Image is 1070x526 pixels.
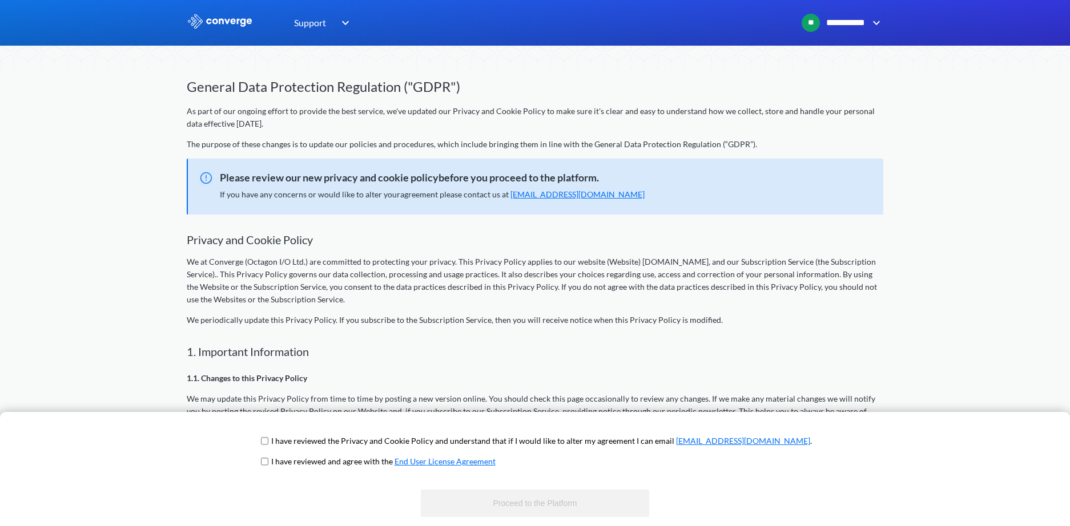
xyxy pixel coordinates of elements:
[187,393,883,443] p: We may update this Privacy Policy from time to time by posting a new version online. You should c...
[271,455,496,468] p: I have reviewed and agree with the
[271,435,812,447] p: I have reviewed the Privacy and Cookie Policy and understand that if I would like to alter my agr...
[187,233,883,246] h2: Privacy and Cookie Policy
[187,138,883,151] p: The purpose of these changes is to update our policies and procedures, which include bringing the...
[676,436,810,446] a: [EMAIL_ADDRESS][DOMAIN_NAME]
[865,16,883,30] img: downArrow.svg
[187,256,883,306] p: We at Converge (Octagon I/O Ltd.) are committed to protecting your privacy. This Privacy Policy a...
[220,189,645,199] span: If you have any concerns or would like to alter your agreement please contact us at
[421,489,649,517] button: Proceed to the Platform
[188,170,872,186] span: Please review our new privacy and cookie policybefore you proceed to the platform.
[334,16,352,30] img: downArrow.svg
[187,314,883,326] p: We periodically update this Privacy Policy. If you subscribe to the Subscription Service, then yo...
[395,456,496,466] a: End User License Agreement
[187,14,253,29] img: logo_ewhite.svg
[187,372,883,385] p: 1.1. Changes to this Privacy Policy
[294,15,326,30] span: Support
[187,345,883,358] h2: 1. Important Information
[510,189,645,199] a: [EMAIL_ADDRESS][DOMAIN_NAME]
[187,105,883,130] p: As part of our ongoing effort to provide the best service, we've updated our Privacy and Cookie P...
